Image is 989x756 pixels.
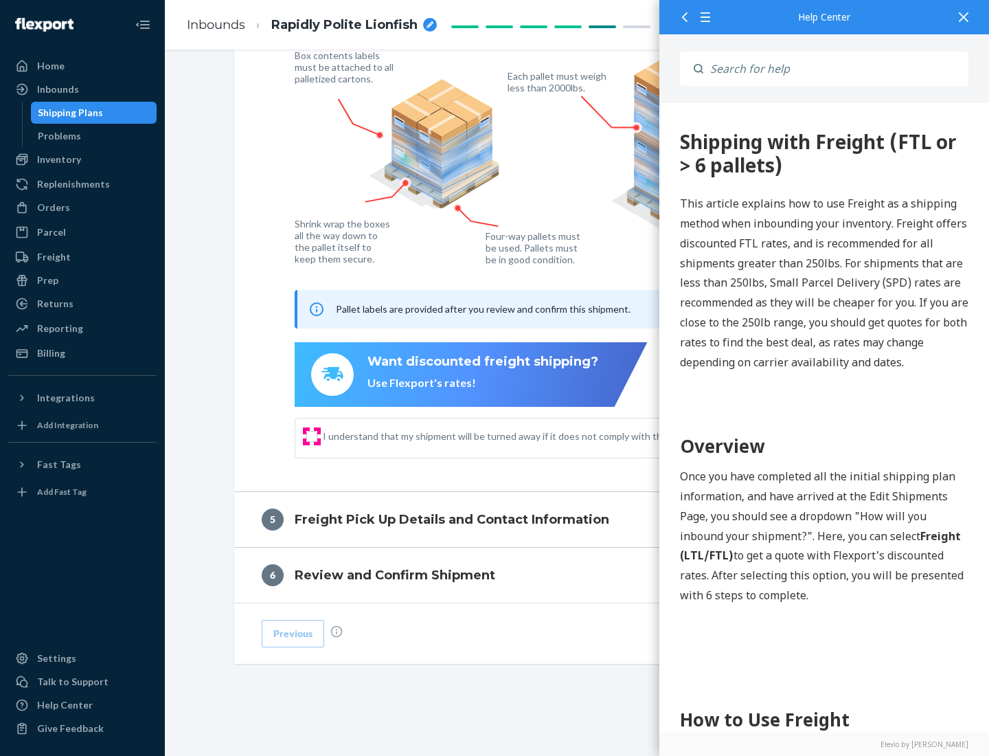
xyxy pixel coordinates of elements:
[8,342,157,364] a: Billing
[8,481,157,503] a: Add Fast Tag
[295,511,609,529] h4: Freight Pick Up Details and Contact Information
[31,102,157,124] a: Shipping Plans
[8,55,157,77] a: Home
[21,644,309,669] h2: Step 1: Boxes and Labels
[37,698,93,712] div: Help Center
[8,671,157,693] a: Talk to Support
[37,346,65,360] div: Billing
[8,454,157,476] button: Fast Tags
[8,246,157,268] a: Freight
[8,197,157,219] a: Orders
[8,148,157,170] a: Inventory
[8,78,157,100] a: Inbounds
[37,250,71,264] div: Freight
[21,364,309,502] p: Once you have completed all the initial shipping plan information, and have arrived at the Edit S...
[21,91,309,269] p: This article explains how to use Freight as a shipping method when inbounding your inventory. Fre...
[336,303,630,315] span: Pallet labels are provided after you review and confirm this shipment.
[21,603,309,630] h1: How to Use Freight
[37,201,70,214] div: Orders
[295,566,495,584] h4: Review and Confirm Shipment
[8,293,157,315] a: Returns
[31,125,157,147] a: Problems
[323,430,849,443] span: I understand that my shipment will be turned away if it does not comply with the above guidelines.
[37,297,73,311] div: Returns
[129,11,157,38] button: Close Navigation
[295,218,393,265] figcaption: Shrink wrap the boxes all the way down to the pallet itself to keep them secure.
[37,458,81,471] div: Fast Tags
[367,375,598,391] div: Use Flexport's rates!
[8,173,157,195] a: Replenishments
[37,391,95,405] div: Integrations
[295,49,397,85] figcaption: Box contents labels must be attached to all palletized cartons.
[187,17,245,32] a: Inbounds
[37,82,79,96] div: Inbounds
[37,274,58,287] div: Prep
[680,740,968,749] a: Elevio by [PERSON_NAME]
[21,27,309,74] div: 360 Shipping with Freight (FTL or > 6 pallets)
[37,652,76,665] div: Settings
[37,675,109,689] div: Talk to Support
[8,647,157,669] a: Settings
[21,330,309,357] h1: Overview
[680,12,968,22] div: Help Center
[37,177,110,191] div: Replenishments
[38,129,81,143] div: Problems
[8,694,157,716] a: Help Center
[8,269,157,291] a: Prep
[37,722,104,735] div: Give Feedback
[37,225,66,239] div: Parcel
[8,718,157,740] button: Give Feedback
[367,353,598,371] div: Want discounted freight shipping?
[306,431,317,442] input: I understand that my shipment will be turned away if it does not comply with the above guidelines.
[234,492,921,547] button: 5Freight Pick Up Details and Contact Information
[271,16,418,34] span: Rapidly Polite Lionfish
[8,387,157,409] button: Integrations
[176,5,448,45] ol: breadcrumbs
[8,318,157,340] a: Reporting
[234,548,921,603] button: 6Review and Confirm Shipment
[262,564,284,586] div: 6
[37,486,87,498] div: Add Fast Tag
[37,153,81,166] div: Inventory
[508,70,610,93] figcaption: Each pallet must weigh less than 2000lbs.
[37,419,98,431] div: Add Integration
[15,18,73,32] img: Flexport logo
[703,52,968,86] input: Search
[37,322,83,335] div: Reporting
[38,106,103,120] div: Shipping Plans
[262,620,324,647] button: Previous
[37,59,65,73] div: Home
[8,414,157,436] a: Add Integration
[8,221,157,243] a: Parcel
[486,230,581,265] figcaption: Four-way pallets must be used. Pallets must be in good condition.
[262,509,284,531] div: 5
